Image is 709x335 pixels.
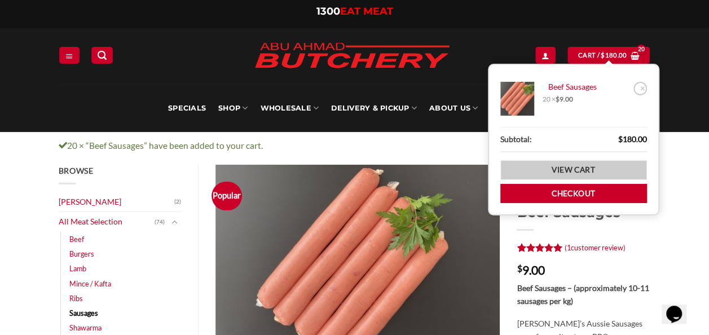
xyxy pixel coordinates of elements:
[578,50,627,60] span: Cart /
[543,95,573,104] span: 20 ×
[517,264,522,273] span: $
[69,246,94,261] a: Burgers
[500,133,532,146] strong: Subtotal:
[260,85,319,132] a: Wholesale
[91,47,113,63] a: Search
[59,166,94,175] span: Browse
[245,35,459,78] img: Abu Ahmad Butchery
[50,139,659,153] div: 20 × “Beef Sausages” have been added to your cart.
[155,214,165,231] span: (74)
[500,184,647,204] a: Checkout
[331,85,417,132] a: Delivery & Pickup
[517,283,649,306] strong: Beef Sausages – (approximately 10-11 sausages per kg)
[168,216,181,228] button: Toggle
[316,5,393,17] a: 1300EAT MEAT
[567,47,650,63] a: View cart
[69,291,83,306] a: Ribs
[69,261,86,276] a: Lamb
[500,160,647,180] a: View cart
[429,85,478,132] a: About Us
[543,82,630,92] a: Beef Sausages
[59,47,80,63] a: Menu
[566,243,570,252] span: 1
[69,276,111,291] a: Mince / Kafta
[618,134,623,144] span: $
[174,193,181,210] span: (2)
[59,192,175,212] a: [PERSON_NAME]
[535,47,556,63] a: Login
[168,85,206,132] a: Specials
[662,290,698,324] iframe: chat widget
[618,134,647,144] bdi: 180.00
[517,243,562,254] div: Rated 5 out of 5
[601,51,627,59] bdi: 180.00
[633,82,647,95] a: Remove Beef Sausages from cart
[59,212,155,232] a: All Meat Selection
[601,50,605,60] span: $
[340,5,393,17] span: EAT MEAT
[556,95,573,103] bdi: 9.00
[517,243,562,257] span: Rated out of 5 based on customer rating
[316,5,340,17] span: 1300
[556,95,560,103] span: $
[69,306,98,320] a: Sausages
[517,263,544,277] bdi: 9.00
[564,243,625,252] a: (1customer review)
[69,320,102,335] a: Shawarma
[517,243,522,257] span: 1
[69,232,84,246] a: Beef
[218,85,248,132] a: SHOP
